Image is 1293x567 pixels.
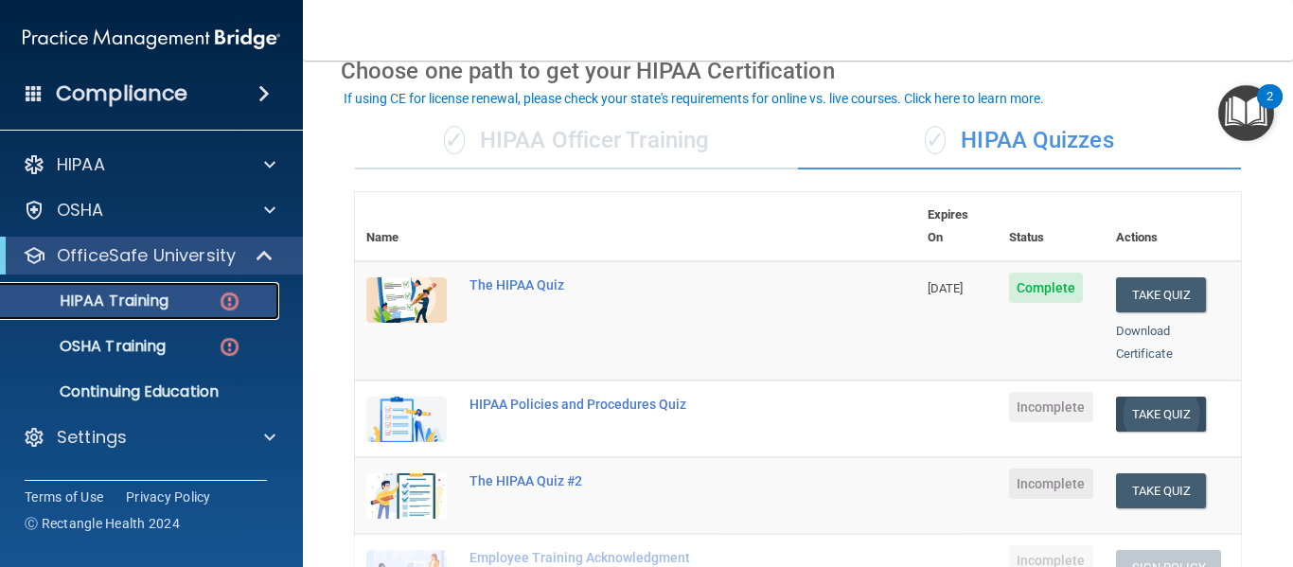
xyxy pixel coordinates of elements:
[1266,97,1273,121] div: 2
[928,281,964,295] span: [DATE]
[23,153,275,176] a: HIPAA
[998,192,1105,261] th: Status
[355,113,798,169] div: HIPAA Officer Training
[1009,469,1093,499] span: Incomplete
[12,292,168,310] p: HIPAA Training
[341,89,1047,108] button: If using CE for license renewal, please check your state's requirements for online vs. live cours...
[57,426,127,449] p: Settings
[56,80,187,107] h4: Compliance
[57,244,236,267] p: OfficeSafe University
[469,550,822,565] div: Employee Training Acknowledgment
[798,113,1241,169] div: HIPAA Quizzes
[23,199,275,221] a: OSHA
[1218,85,1274,141] button: Open Resource Center, 2 new notifications
[344,92,1044,105] div: If using CE for license renewal, please check your state's requirements for online vs. live cours...
[469,397,822,412] div: HIPAA Policies and Procedures Quiz
[355,192,458,261] th: Name
[469,277,822,292] div: The HIPAA Quiz
[218,335,241,359] img: danger-circle.6113f641.png
[25,514,180,533] span: Ⓒ Rectangle Health 2024
[444,126,465,154] span: ✓
[916,192,998,261] th: Expires On
[126,487,211,506] a: Privacy Policy
[1116,324,1173,361] a: Download Certificate
[12,337,166,356] p: OSHA Training
[23,426,275,449] a: Settings
[57,199,104,221] p: OSHA
[218,290,241,313] img: danger-circle.6113f641.png
[341,44,1255,98] div: Choose one path to get your HIPAA Certification
[925,126,946,154] span: ✓
[1009,392,1093,422] span: Incomplete
[1116,473,1207,508] button: Take Quiz
[57,153,105,176] p: HIPAA
[23,244,275,267] a: OfficeSafe University
[1116,397,1207,432] button: Take Quiz
[23,20,280,58] img: PMB logo
[469,473,822,488] div: The HIPAA Quiz #2
[25,487,103,506] a: Terms of Use
[12,382,271,401] p: Continuing Education
[1105,192,1241,261] th: Actions
[1009,273,1084,303] span: Complete
[1116,277,1207,312] button: Take Quiz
